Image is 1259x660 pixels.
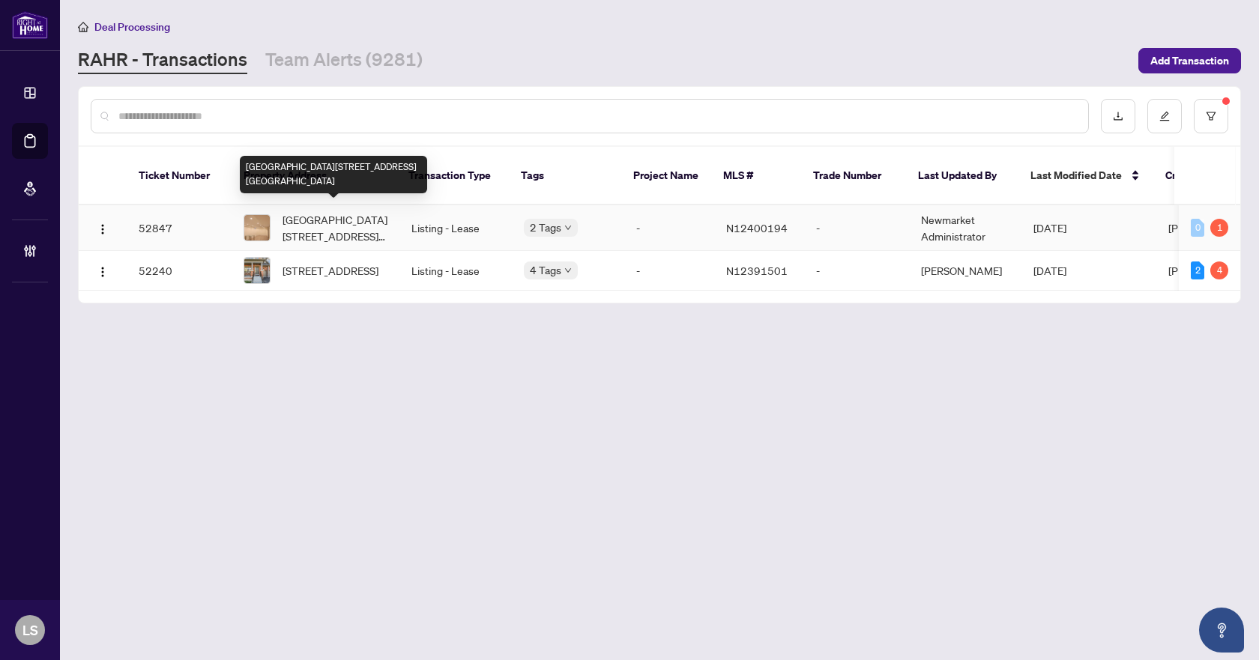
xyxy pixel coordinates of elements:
button: Open asap [1199,608,1244,653]
img: thumbnail-img [244,215,270,240]
span: download [1113,111,1123,121]
div: [GEOGRAPHIC_DATA][STREET_ADDRESS][GEOGRAPHIC_DATA] [240,156,427,193]
span: [GEOGRAPHIC_DATA][STREET_ADDRESS][GEOGRAPHIC_DATA] [283,211,387,244]
span: 4 Tags [530,261,561,279]
button: Logo [91,216,115,240]
span: N12400194 [726,221,788,234]
td: 52847 [127,205,232,251]
td: Listing - Lease [399,205,512,251]
td: Newmarket Administrator [909,205,1021,251]
img: logo [12,11,48,39]
td: [PERSON_NAME] [909,251,1021,291]
th: Ticket Number [127,147,232,205]
th: Transaction Type [396,147,509,205]
th: Property Address [232,147,396,205]
td: - [804,205,909,251]
td: - [624,251,714,291]
td: - [624,205,714,251]
img: thumbnail-img [244,258,270,283]
span: home [78,22,88,32]
button: Add Transaction [1138,48,1241,73]
th: Tags [509,147,621,205]
td: Listing - Lease [399,251,512,291]
img: Logo [97,266,109,278]
td: 52240 [127,251,232,291]
span: Add Transaction [1150,49,1229,73]
span: [PERSON_NAME] [1168,221,1249,234]
th: Last Updated By [906,147,1018,205]
span: filter [1206,111,1216,121]
th: Last Modified Date [1018,147,1153,205]
button: edit [1147,99,1182,133]
div: 4 [1210,261,1228,279]
span: LS [22,620,38,641]
img: Logo [97,223,109,235]
button: Logo [91,258,115,282]
th: MLS # [711,147,801,205]
span: N12391501 [726,264,788,277]
a: RAHR - Transactions [78,47,247,74]
span: Deal Processing [94,20,170,34]
div: 2 [1191,261,1204,279]
th: Created By [1153,147,1243,205]
span: Last Modified Date [1030,167,1122,184]
span: [DATE] [1033,264,1066,277]
a: Team Alerts (9281) [265,47,423,74]
button: filter [1194,99,1228,133]
span: down [564,267,572,274]
span: [PERSON_NAME] [1168,264,1249,277]
div: 1 [1210,219,1228,237]
th: Trade Number [801,147,906,205]
span: down [564,224,572,231]
div: 0 [1191,219,1204,237]
span: edit [1159,111,1170,121]
button: download [1101,99,1135,133]
span: 2 Tags [530,219,561,236]
th: Project Name [621,147,711,205]
span: [DATE] [1033,221,1066,234]
span: [STREET_ADDRESS] [283,262,378,279]
td: - [804,251,909,291]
